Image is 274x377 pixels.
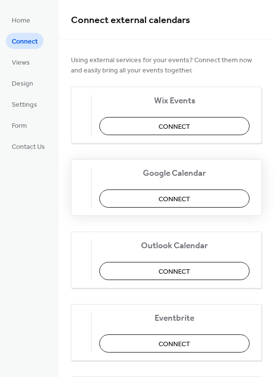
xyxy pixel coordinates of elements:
span: Using external services for your events? Connect them now and easily bring all your events together. [71,55,262,76]
a: Connect [6,33,44,49]
span: Outlook Calendar [99,241,250,251]
button: Connect [99,334,250,353]
span: Connect [12,37,38,47]
button: Connect [99,117,250,135]
a: Settings [6,96,43,112]
span: Form [12,121,27,131]
button: Connect [99,262,250,280]
a: Design [6,75,39,91]
span: Settings [12,100,37,110]
a: Home [6,12,36,28]
span: Design [12,79,33,89]
span: Views [12,58,30,68]
span: Connect [159,339,190,350]
span: Wix Events [99,96,250,106]
span: Home [12,16,30,26]
button: Connect [99,189,250,208]
a: Views [6,54,36,70]
span: Connect [159,122,190,132]
span: Connect [159,194,190,205]
span: Connect external calendars [71,11,190,30]
span: Google Calendar [99,168,250,179]
a: Form [6,117,33,133]
a: Contact Us [6,138,51,154]
span: Connect [159,267,190,277]
span: Eventbrite [99,313,250,324]
span: Contact Us [12,142,45,152]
